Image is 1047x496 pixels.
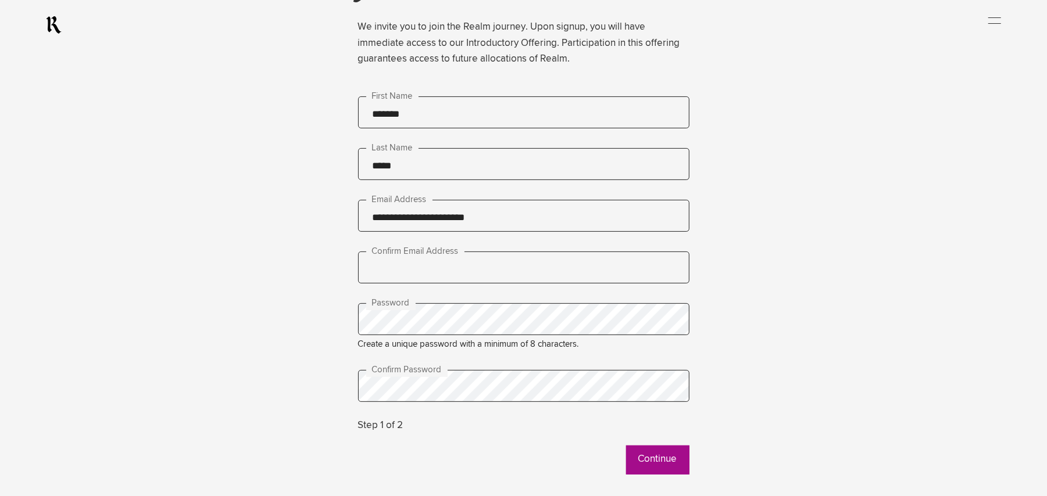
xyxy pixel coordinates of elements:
label: First Name [366,89,419,103]
label: Confirm Email Address [366,245,464,258]
a: RealmCellars [46,16,62,34]
label: Password [366,296,416,310]
a: Continue [626,445,689,475]
label: Confirm Password [366,363,448,377]
div: Create a unique password with a minimum of 8 characters. [358,339,689,350]
label: Email Address [366,193,433,207]
label: Last Name [366,141,419,155]
span: Step 1 of 2 [358,418,689,433]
